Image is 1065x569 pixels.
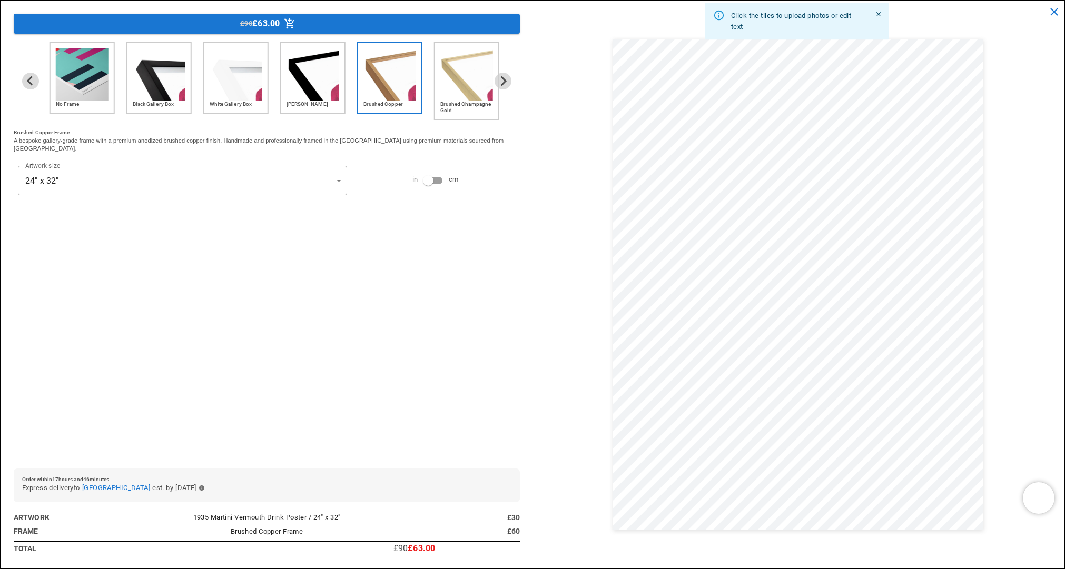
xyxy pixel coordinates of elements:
button: Close [872,8,885,21]
span: 1935 Martini Vermouth Drink Poster / 24" x 32" [193,513,341,521]
span: Express delivery to [22,482,80,494]
h6: Frame [14,525,140,537]
h6: £60 [393,525,520,537]
iframe: Chatra live chat [1023,482,1054,514]
button: Previous slide [22,73,39,89]
h6: Artwork [14,512,140,523]
span: cm [449,174,459,185]
h6: [PERSON_NAME] [287,101,339,107]
h6: Order within 17 hours and 46 minutes [22,477,511,482]
span: Click the tiles to upload photos or edit text [731,12,851,31]
h6: Total [14,543,140,554]
label: Artwork size [25,161,60,170]
li: 4 of 6 [280,42,349,120]
li: 5 of 6 [357,42,426,120]
p: £63.00 [252,19,280,28]
span: [DATE] [175,482,196,494]
div: Menu buttons [14,14,520,34]
h6: White Gallery Box [210,101,262,107]
h6: £30 [393,512,520,523]
h6: Brushed Copper [363,101,416,107]
span: Brushed Copper Frame [231,527,303,535]
table: simple table [14,511,520,555]
h6: Black Gallery Box [133,101,185,107]
button: Next slide [495,73,511,89]
button: £90£63.00 [14,14,520,34]
span: £90 [240,18,252,29]
h6: Brushed Copper Frame [14,128,520,137]
h6: Brushed Champagne Gold [440,101,493,114]
p: A bespoke gallery-grade frame with a premium anodized brushed copper finish. Handmade and profess... [14,137,520,153]
span: [GEOGRAPHIC_DATA] [82,484,150,492]
span: in [412,174,418,185]
span: est. by [152,482,173,494]
li: 6 of 6 [434,42,502,120]
p: £90 [393,544,408,553]
button: [GEOGRAPHIC_DATA] [82,482,150,494]
div: Frame Option [14,42,520,120]
li: 3 of 6 [203,42,272,120]
h6: No Frame [56,101,109,107]
li: 2 of 6 [126,42,195,120]
div: 24" x 32" [18,166,347,195]
button: close [1043,1,1065,23]
li: 1 of 6 [50,42,118,120]
p: £63.00 [408,544,435,553]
